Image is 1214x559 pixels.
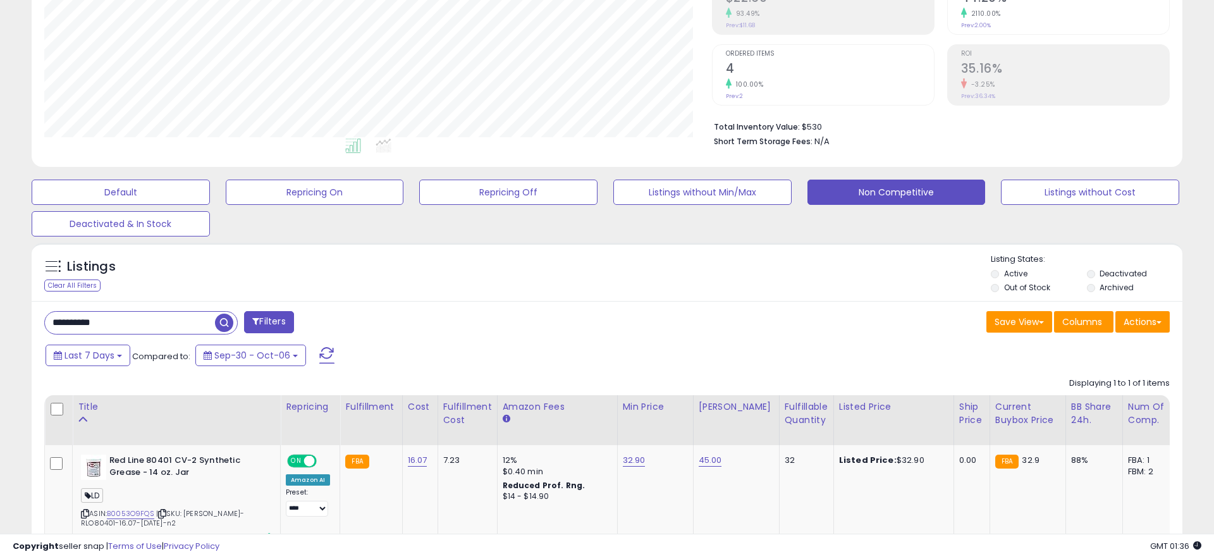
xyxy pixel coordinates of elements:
[443,400,492,427] div: Fulfillment Cost
[81,508,244,527] span: | SKU: [PERSON_NAME]-RLO80401-16.07-[DATE]-n2
[1069,378,1170,390] div: Displaying 1 to 1 of 1 items
[32,211,210,236] button: Deactivated & In Stock
[408,400,432,414] div: Cost
[288,456,304,467] span: ON
[714,136,812,147] b: Short Term Storage Fees:
[839,400,948,414] div: Listed Price
[839,454,897,466] b: Listed Price:
[814,135,830,147] span: N/A
[732,9,760,18] small: 93.49%
[286,488,330,517] div: Preset:
[961,51,1169,58] span: ROI
[214,349,290,362] span: Sep-30 - Oct-06
[714,121,800,132] b: Total Inventory Value:
[408,454,427,467] a: 16.07
[107,508,154,519] a: B0053O9FQS
[503,480,586,491] b: Reduced Prof. Rng.
[961,92,995,100] small: Prev: 36.34%
[286,474,330,486] div: Amazon AI
[839,455,944,466] div: $32.90
[503,466,608,477] div: $0.40 min
[503,491,608,502] div: $14 - $14.90
[1128,466,1170,477] div: FBM: 2
[345,400,396,414] div: Fulfillment
[1100,282,1134,293] label: Archived
[44,279,101,292] div: Clear All Filters
[785,455,824,466] div: 32
[785,400,828,427] div: Fulfillable Quantity
[1001,180,1179,205] button: Listings without Cost
[1128,455,1170,466] div: FBA: 1
[419,180,598,205] button: Repricing Off
[714,118,1160,133] li: $530
[226,180,404,205] button: Repricing On
[1022,454,1039,466] span: 32.9
[1071,455,1113,466] div: 88%
[64,349,114,362] span: Last 7 Days
[959,400,984,427] div: Ship Price
[164,540,219,552] a: Privacy Policy
[81,488,103,503] span: LD
[109,455,263,481] b: Red Line 80401 CV-2 Synthetic Grease - 14 oz. Jar
[807,180,986,205] button: Non Competitive
[13,541,219,553] div: seller snap | |
[732,80,764,89] small: 100.00%
[503,400,612,414] div: Amazon Fees
[613,180,792,205] button: Listings without Min/Max
[726,21,755,29] small: Prev: $11.68
[132,350,190,362] span: Compared to:
[1128,400,1174,427] div: Num of Comp.
[345,455,369,469] small: FBA
[315,456,335,467] span: OFF
[78,400,275,414] div: Title
[726,51,934,58] span: Ordered Items
[961,21,991,29] small: Prev: 2.00%
[244,311,293,333] button: Filters
[995,400,1060,427] div: Current Buybox Price
[195,345,306,366] button: Sep-30 - Oct-06
[1150,540,1201,552] span: 2025-10-14 01:36 GMT
[986,311,1052,333] button: Save View
[961,61,1169,78] h2: 35.16%
[699,400,774,414] div: [PERSON_NAME]
[699,454,722,467] a: 45.00
[1071,400,1117,427] div: BB Share 24h.
[443,455,487,466] div: 7.23
[995,455,1019,469] small: FBA
[1115,311,1170,333] button: Actions
[726,92,743,100] small: Prev: 2
[108,540,162,552] a: Terms of Use
[967,80,995,89] small: -3.25%
[13,540,59,552] strong: Copyright
[991,254,1182,266] p: Listing States:
[503,414,510,425] small: Amazon Fees.
[623,454,646,467] a: 32.90
[1054,311,1113,333] button: Columns
[1004,268,1027,279] label: Active
[32,180,210,205] button: Default
[46,345,130,366] button: Last 7 Days
[286,400,334,414] div: Repricing
[67,258,116,276] h5: Listings
[1004,282,1050,293] label: Out of Stock
[503,455,608,466] div: 12%
[1062,316,1102,328] span: Columns
[959,455,980,466] div: 0.00
[967,9,1001,18] small: 2110.00%
[726,61,934,78] h2: 4
[623,400,688,414] div: Min Price
[1100,268,1147,279] label: Deactivated
[81,455,106,480] img: 41HyfUhsWTL._SL40_.jpg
